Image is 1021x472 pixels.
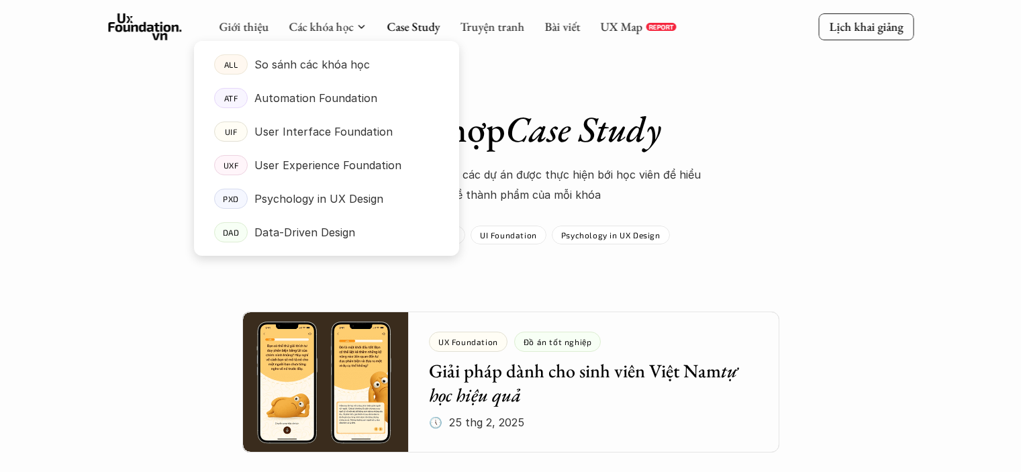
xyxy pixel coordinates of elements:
a: REPORT [646,23,676,31]
p: Data-Driven Design [254,222,355,242]
a: Case Study [387,19,440,34]
em: Case Study [505,105,661,152]
a: Giới thiệu [219,19,269,34]
p: REPORT [648,23,673,31]
a: ATFAutomation Foundation [194,81,459,115]
p: UIF [224,127,237,136]
p: ALL [224,60,238,69]
a: Các khóa học [289,19,353,34]
p: UI Foundation [480,230,537,240]
p: Lịch khai giảng [829,19,903,34]
p: UXF [223,160,238,170]
a: Truyện tranh [460,19,524,34]
p: User Interface Foundation [254,122,393,142]
p: Psychology in UX Design [561,230,661,240]
p: DAD [222,228,239,237]
p: Mời các bạn cùng xem qua các dự án được thực hiện bới học viên để hiểu thêm về thành phẩm của mỗi... [309,164,712,205]
p: Psychology in UX Design [254,189,383,209]
p: So sánh các khóa học [254,54,370,75]
a: ALLSo sánh các khóa học [194,48,459,81]
p: PXD [223,194,239,203]
a: UX Map [600,19,642,34]
p: Automation Foundation [254,88,377,108]
a: Giải pháp dành cho sinh viên Việt Namtự học hiệu quả🕔 25 thg 2, 2025 [242,312,779,453]
a: Lịch khai giảng [818,13,914,40]
a: DADData-Driven Design [194,216,459,249]
h1: Tổng hợp [276,107,746,151]
a: Bài viết [544,19,580,34]
a: UXFUser Experience Foundation [194,148,459,182]
p: ATF [224,93,238,103]
a: UIFUser Interface Foundation [194,115,459,148]
a: PXDPsychology in UX Design [194,182,459,216]
p: User Experience Foundation [254,155,401,175]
